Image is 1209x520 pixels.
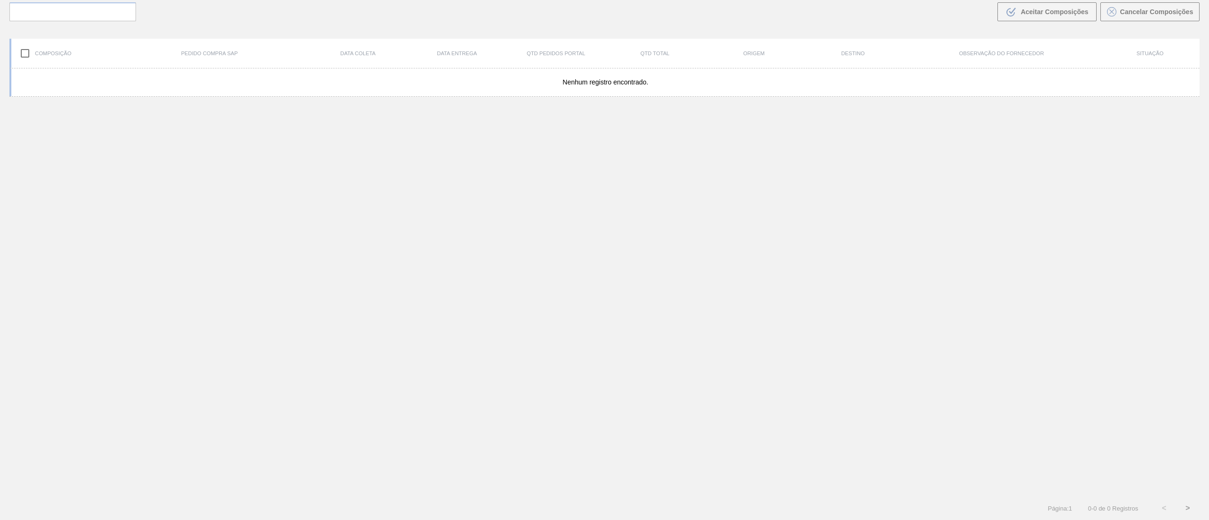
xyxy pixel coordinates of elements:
[1086,505,1138,512] span: 0 - 0 de 0 Registros
[605,50,705,56] div: Qtd Total
[1021,8,1088,16] span: Aceitar Composições
[11,43,111,63] div: Composição
[705,50,804,56] div: Origem
[1176,496,1200,520] button: >
[1048,505,1072,512] span: Página : 1
[408,50,507,56] div: Data entrega
[1100,50,1200,56] div: Situação
[1152,496,1176,520] button: <
[111,50,308,56] div: Pedido Compra SAP
[506,50,605,56] div: Qtd Pedidos Portal
[308,50,408,56] div: Data coleta
[1100,2,1200,21] button: Cancelar Composições
[1120,8,1193,16] span: Cancelar Composições
[997,2,1097,21] button: Aceitar Composições
[803,50,902,56] div: Destino
[902,50,1100,56] div: Observação do Fornecedor
[562,78,648,86] span: Nenhum registro encontrado.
